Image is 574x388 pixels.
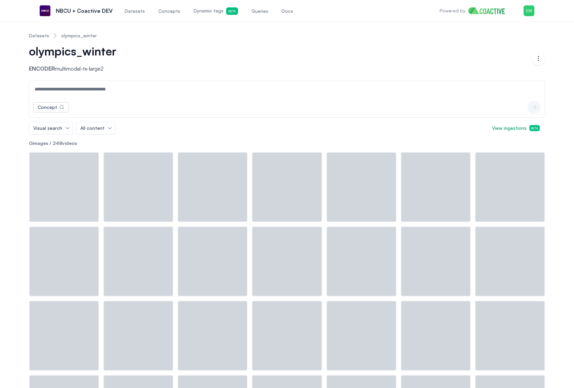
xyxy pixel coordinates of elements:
p: Powered by [440,7,465,14]
span: Visual search [33,125,62,131]
span: Dynamic tags [194,7,238,15]
img: NBCU + Coactive DEV [40,5,50,16]
button: Concept [33,102,69,112]
div: Concept [38,104,57,111]
p: multimodal-tx-large2 [29,65,131,73]
span: Queries [251,8,268,14]
span: All content [80,125,105,131]
span: Beta [529,125,540,131]
span: Concepts [158,8,180,14]
button: View ingestionsBeta [487,122,545,134]
span: 0 [29,140,32,146]
span: olympics_winter [29,44,116,58]
button: olympics_winter [29,44,126,58]
span: Beta [226,7,238,15]
span: View ingestions [492,125,540,131]
span: 248 [53,140,62,146]
p: images / videos [29,140,545,147]
p: NBCU + Coactive DEV [56,7,113,15]
button: Visual search [29,122,73,134]
img: Home [468,7,510,14]
span: Encoder [29,65,55,72]
span: Datasets [125,8,145,14]
nav: Breadcrumb [29,27,545,44]
button: All content [76,122,115,134]
a: Datasets [29,32,49,39]
img: Menu for the logged in user [524,5,534,16]
a: olympics_winter [61,32,97,39]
